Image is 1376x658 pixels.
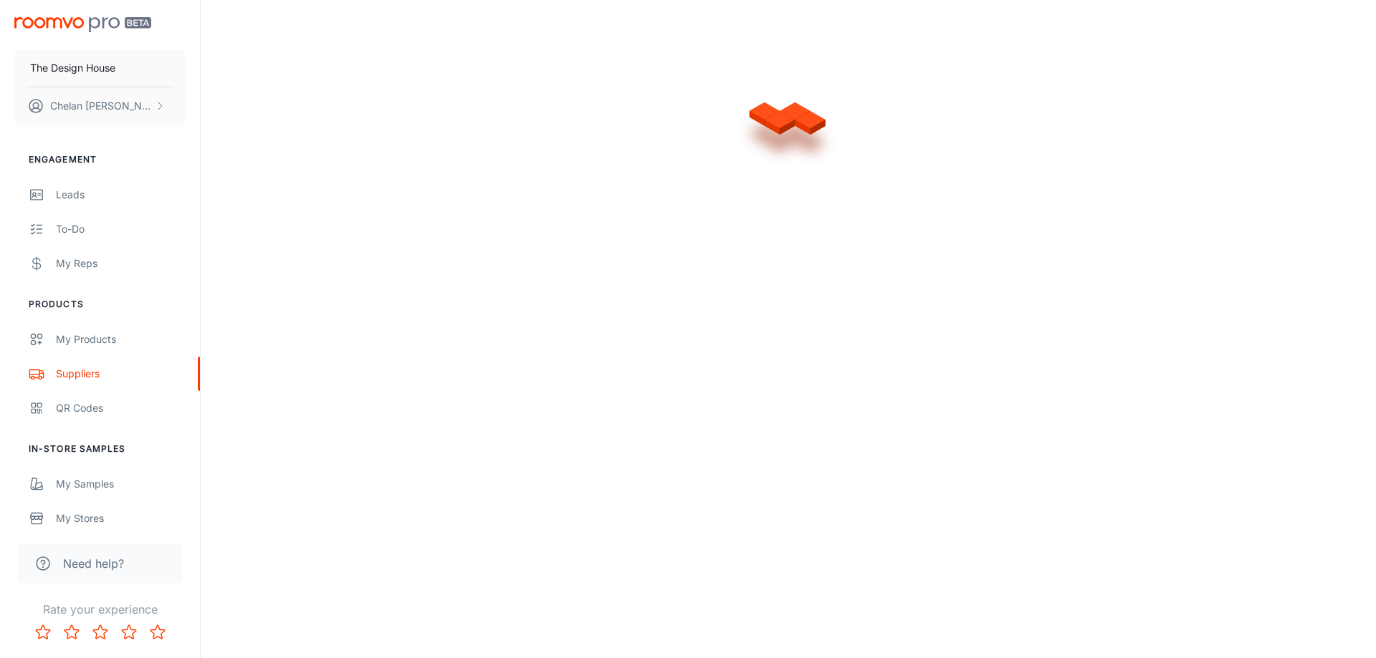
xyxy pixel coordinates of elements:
div: To-do [56,221,186,237]
img: Roomvo PRO Beta [14,17,151,32]
p: The Design House [30,60,115,76]
button: The Design House [14,49,186,87]
button: Chelan [PERSON_NAME] [14,87,186,125]
p: Chelan [PERSON_NAME] [50,98,151,114]
div: My Reps [56,256,186,271]
div: Leads [56,187,186,203]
